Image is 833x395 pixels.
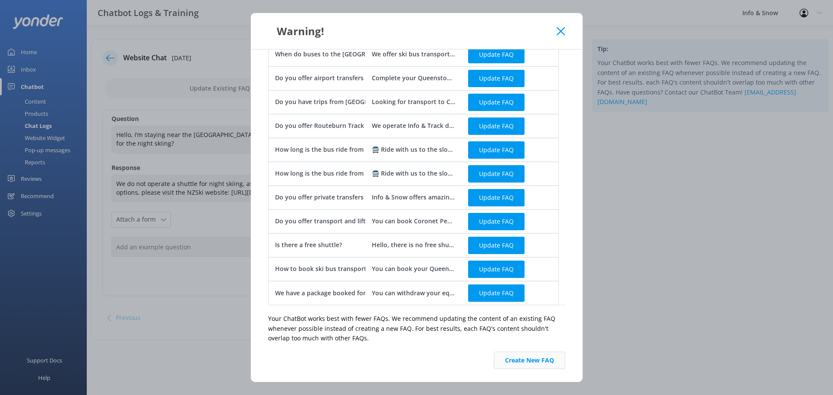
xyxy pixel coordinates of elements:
[468,213,525,230] button: Update FAQ
[275,216,395,226] div: Do you offer transport and lift packages
[275,121,394,131] div: Do you offer Routeburn Track transport
[468,94,525,111] button: Update FAQ
[468,118,525,135] button: Update FAQ
[468,141,525,159] button: Update FAQ
[275,49,416,59] div: When do buses to the [GEOGRAPHIC_DATA] run
[371,193,455,202] div: Info & Snow offers amazing private charters & skifield transfer options, coupled with unrivalled ...
[468,165,525,183] button: Update FAQ
[275,145,489,154] div: How long is the bus ride from [GEOGRAPHIC_DATA] to the Remarkables?
[268,186,559,209] div: row
[371,169,455,178] div: 🚍 Ride with us to the slopes! ❄️⛷️ Our shuttles arrive at The Remarkables or [GEOGRAPHIC_DATA] be...
[275,97,505,107] div: Do you have trips from [GEOGRAPHIC_DATA] wanaka to [GEOGRAPHIC_DATA]?
[275,240,342,250] div: Is there a free shuttle?
[371,288,455,298] div: You can withdraw your equipment from 7am to 9pm at our partner, QUEST, [STREET_ADDRESS][PERSON_NAME]
[468,237,525,254] button: Update FAQ
[371,121,455,131] div: We operate Info & Track during the sumer months and offer private charters for small groups and c...
[268,314,565,343] p: Your ChatBot works best with fewer FAQs. We recommend updating the content of an existing FAQ whe...
[275,73,364,83] div: Do you offer airport transfers
[468,189,525,206] button: Update FAQ
[371,73,455,83] div: Complete your Queenstown trip with a stress-free arrival! Info & Snow offers convenient airport t...
[371,216,455,226] div: You can book Coronet Peak/Remarkables, Lift & Transport packages online at [URL][DOMAIN_NAME]. Pr...
[371,264,455,274] div: You can book your Queensrown ski bus transport online at [URL][DOMAIN_NAME]. Choose how many days...
[268,42,559,66] div: row
[268,257,559,281] div: row
[268,233,559,257] div: row
[275,288,665,298] div: We have a package booked for [DATE], we need to come to get gear, what time do you close, we arri...
[557,27,565,36] button: Close
[268,24,557,38] div: Warning!
[468,284,525,302] button: Update FAQ
[494,352,565,369] button: Create New FAQ
[268,90,559,114] div: row
[468,261,525,278] button: Update FAQ
[275,193,364,202] div: Do you offer private transfers
[268,281,559,305] div: row
[268,209,559,233] div: row
[371,240,455,250] div: Hello, there is no free shuttle from town. The only free shuttle that occurs is if you driver to ...
[468,70,525,87] button: Update FAQ
[275,169,489,178] div: How long is the bus ride from [GEOGRAPHIC_DATA] to the Remarkables?
[371,145,455,154] div: 🚍 Ride with us to the slopes! ❄️⛷️ Our shuttles arrive at The Remarkables or [GEOGRAPHIC_DATA] be...
[268,162,559,186] div: row
[468,46,525,63] button: Update FAQ
[268,66,559,90] div: row
[268,138,559,162] div: row
[268,114,559,138] div: row
[275,264,367,274] div: How to book ski bus transport
[371,97,455,107] div: Looking for transport to Cardrona or Treble Cone? ❄️🚍 You can find all the transport options and ...
[371,49,455,59] div: We offer ski bus transport from over 25 locations in [GEOGRAPHIC_DATA] and [GEOGRAPHIC_DATA]. You...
